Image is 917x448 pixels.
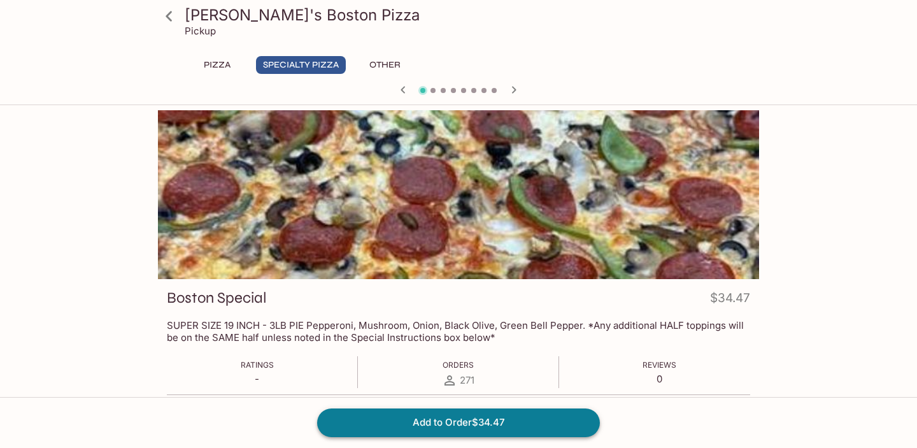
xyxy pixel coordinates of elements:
[643,373,676,385] p: 0
[167,319,750,343] p: SUPER SIZE 19 INCH - 3LB PIE Pepperoni, Mushroom, Onion, Black Olive, Green Bell Pepper. *Any add...
[241,373,274,385] p: -
[185,25,216,37] p: Pickup
[443,360,474,370] span: Orders
[317,408,600,437] button: Add to Order$34.47
[643,360,676,370] span: Reviews
[167,288,267,308] h3: Boston Special
[241,360,274,370] span: Ratings
[185,5,754,25] h3: [PERSON_NAME]'s Boston Pizza
[158,110,759,279] div: Boston Special
[460,374,474,386] span: 271
[256,56,346,74] button: Specialty Pizza
[356,56,413,74] button: Other
[188,56,246,74] button: Pizza
[710,288,750,313] h4: $34.47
